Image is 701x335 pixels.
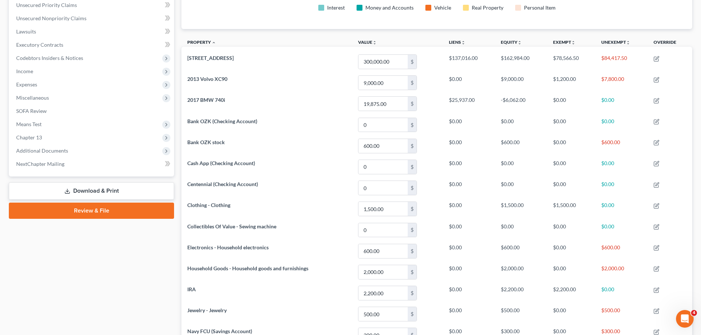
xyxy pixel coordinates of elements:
i: unfold_more [461,40,465,45]
td: $0.00 [547,114,595,135]
td: $0.00 [443,240,495,261]
td: $0.00 [443,282,495,303]
td: $0.00 [547,304,595,325]
a: Unexemptunfold_more [601,39,630,45]
span: IRA [187,286,196,292]
div: $ [408,307,417,321]
input: 0.00 [358,244,408,258]
span: Means Test [16,121,42,127]
span: Unsecured Nonpriority Claims [16,15,86,21]
span: Codebtors Insiders & Notices [16,55,83,61]
div: Interest [327,4,345,11]
input: 0.00 [358,97,408,111]
td: $600.00 [595,240,648,261]
div: Real Property [472,4,503,11]
td: $78,566.50 [547,51,595,72]
div: $ [408,223,417,237]
td: $1,200.00 [547,72,595,93]
div: $ [408,202,417,216]
i: expand_less [212,40,216,45]
div: $ [408,97,417,111]
span: Bank OZK stock [187,139,225,145]
span: Clothing - Clothing [187,202,230,208]
td: $0.00 [595,220,648,240]
td: $7,800.00 [595,72,648,93]
td: $0.00 [595,282,648,303]
span: 2017 BMW 740i [187,97,225,103]
div: $ [408,244,417,258]
td: $0.00 [595,156,648,177]
a: Lawsuits [10,25,174,38]
span: [STREET_ADDRESS] [187,55,234,61]
a: Property expand_less [187,39,216,45]
td: $0.00 [547,135,595,156]
td: $0.00 [495,177,547,198]
td: $9,000.00 [495,72,547,93]
div: Vehicle [434,4,451,11]
a: SOFA Review [10,104,174,118]
div: Money and Accounts [365,4,414,11]
div: $ [408,160,417,174]
i: unfold_more [517,40,522,45]
i: unfold_more [571,40,576,45]
td: $137,016.00 [443,51,495,72]
div: $ [408,76,417,90]
span: Miscellaneous [16,95,49,101]
td: $0.00 [443,304,495,325]
td: $2,000.00 [595,261,648,282]
span: Navy FCU (Savings Account) [187,328,252,334]
input: 0.00 [358,55,408,69]
span: Chapter 13 [16,134,42,140]
td: $0.00 [495,156,547,177]
td: $0.00 [443,177,495,198]
td: $600.00 [595,135,648,156]
i: unfold_more [626,40,630,45]
a: Equityunfold_more [501,39,522,45]
th: Override [648,35,692,51]
input: 0.00 [358,139,408,153]
span: Expenses [16,81,37,88]
span: Unsecured Priority Claims [16,2,77,8]
input: 0.00 [358,307,408,321]
td: $0.00 [547,177,595,198]
a: Executory Contracts [10,38,174,51]
td: $0.00 [595,177,648,198]
span: Income [16,68,33,74]
span: Cash App (Checking Account) [187,160,255,166]
div: $ [408,181,417,195]
a: Valueunfold_more [358,39,377,45]
td: $0.00 [443,72,495,93]
td: $0.00 [595,93,648,114]
td: $0.00 [443,114,495,135]
input: 0.00 [358,76,408,90]
span: Collectibles Of Value - Sewing machine [187,223,276,229]
span: Bank OZK (Checking Account) [187,118,257,124]
td: $0.00 [547,240,595,261]
td: $1,500.00 [495,199,547,220]
td: $84,417.50 [595,51,648,72]
a: Liensunfold_more [449,39,465,45]
div: $ [408,286,417,300]
span: Jewelry - Jewelry [187,307,227,313]
input: 0.00 [358,181,408,195]
input: 0.00 [358,118,408,132]
td: $0.00 [443,199,495,220]
td: $0.00 [443,261,495,282]
td: $0.00 [547,156,595,177]
iframe: Intercom live chat [676,310,694,328]
a: Review & File [9,203,174,219]
td: $0.00 [547,93,595,114]
td: $162,984.00 [495,51,547,72]
span: Lawsuits [16,28,36,35]
td: $0.00 [595,114,648,135]
td: $25,937.00 [443,93,495,114]
td: $600.00 [495,135,547,156]
td: $0.00 [547,220,595,240]
span: Electronics - Household electronics [187,244,269,250]
span: NextChapter Mailing [16,161,64,167]
td: $0.00 [443,135,495,156]
div: $ [408,139,417,153]
td: $0.00 [443,220,495,240]
span: Centennial (Checking Account) [187,181,258,187]
span: SOFA Review [16,108,47,114]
